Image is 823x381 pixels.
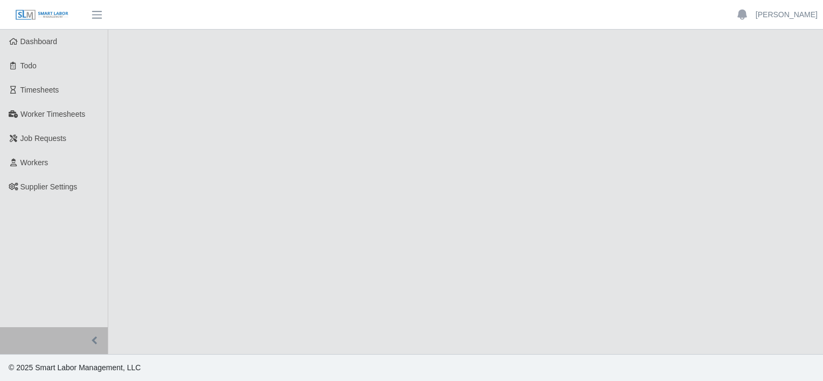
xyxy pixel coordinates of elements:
span: Supplier Settings [20,182,78,191]
span: Dashboard [20,37,58,46]
span: © 2025 Smart Labor Management, LLC [9,363,141,372]
span: Workers [20,158,48,167]
img: SLM Logo [15,9,69,21]
span: Job Requests [20,134,67,143]
a: [PERSON_NAME] [756,9,818,20]
span: Todo [20,61,37,70]
span: Timesheets [20,86,59,94]
span: Worker Timesheets [20,110,85,118]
